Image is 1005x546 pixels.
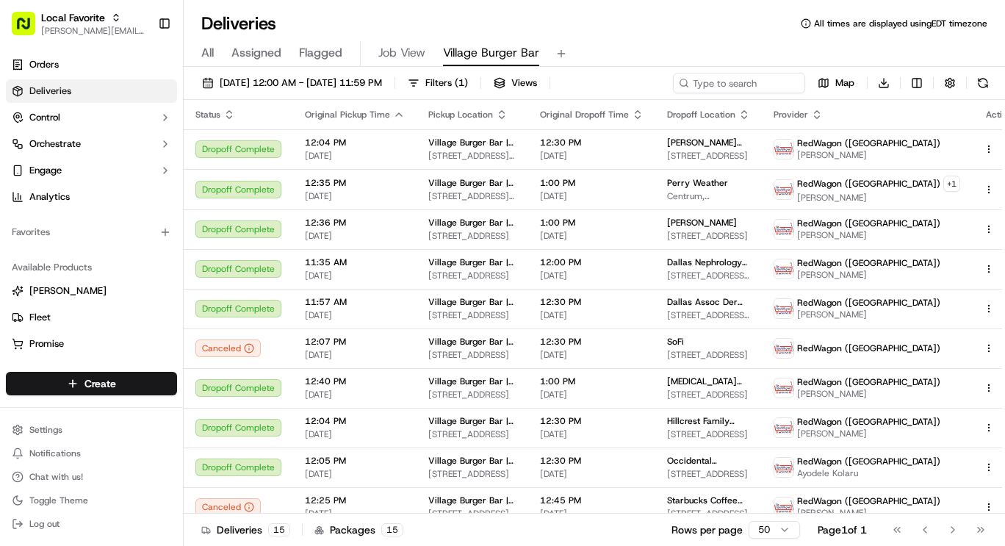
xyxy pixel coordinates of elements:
[146,249,178,260] span: Pylon
[195,340,261,357] button: Canceled
[6,490,177,511] button: Toggle Theme
[305,428,405,440] span: [DATE]
[29,190,70,204] span: Analytics
[797,218,940,229] span: RedWagon ([GEOGRAPHIC_DATA])
[667,455,750,467] span: Occidental Chemical Corporation
[973,73,993,93] button: Refresh
[195,73,389,93] button: [DATE] 12:00 AM - [DATE] 11:59 PM
[667,137,750,148] span: [PERSON_NAME] Associates, Inc.
[305,508,405,520] span: [DATE]
[29,337,64,351] span: Promise
[540,177,644,189] span: 1:00 PM
[667,309,750,321] span: [STREET_ADDRESS][PERSON_NAME]
[797,229,940,241] span: [PERSON_NAME]
[305,109,390,121] span: Original Pickup Time
[774,497,793,517] img: time_to_eat_nevada_logo
[6,467,177,487] button: Chat with us!
[305,376,405,387] span: 12:40 PM
[6,53,177,76] a: Orders
[305,296,405,308] span: 11:57 AM
[6,256,177,279] div: Available Products
[6,306,177,329] button: Fleet
[540,309,644,321] span: [DATE]
[195,109,220,121] span: Status
[540,428,644,440] span: [DATE]
[667,190,750,202] span: Centrum, [STREET_ADDRESS]
[305,230,405,242] span: [DATE]
[195,498,261,516] button: Canceled
[797,467,940,479] span: Ayodele Kolaru
[29,164,62,177] span: Engage
[540,217,644,229] span: 1:00 PM
[118,207,242,234] a: 💻API Documentation
[305,137,405,148] span: 12:04 PM
[814,18,987,29] span: All times are displayed using EDT timezone
[29,137,81,151] span: Orchestrate
[15,15,44,44] img: Nash
[139,213,236,228] span: API Documentation
[29,311,51,324] span: Fleet
[305,217,405,229] span: 12:36 PM
[401,73,475,93] button: Filters(1)
[15,215,26,226] div: 📗
[428,349,516,361] span: [STREET_ADDRESS]
[667,230,750,242] span: [STREET_ADDRESS]
[774,109,808,121] span: Provider
[667,468,750,480] span: [STREET_ADDRESS]
[540,508,644,520] span: [DATE]
[428,428,516,440] span: [STREET_ADDRESS]
[428,508,516,520] span: [STREET_ADDRESS]
[6,106,177,129] button: Control
[299,44,342,62] span: Flagged
[428,177,516,189] span: Village Burger Bar | [GEOGRAPHIC_DATA]
[667,109,735,121] span: Dropoff Location
[540,150,644,162] span: [DATE]
[6,6,152,41] button: Local Favorite[PERSON_NAME][EMAIL_ADDRESS][PERSON_NAME][DOMAIN_NAME]
[428,256,516,268] span: Village Burger Bar | [GEOGRAPHIC_DATA]
[305,256,405,268] span: 11:35 AM
[428,270,516,281] span: [STREET_ADDRESS]
[667,150,750,162] span: [STREET_ADDRESS]
[511,76,537,90] span: Views
[6,220,177,244] div: Favorites
[835,76,854,90] span: Map
[667,270,750,281] span: [STREET_ADDRESS][PERSON_NAME]
[797,297,940,309] span: RedWagon ([GEOGRAPHIC_DATA])
[428,455,516,467] span: Village Burger Bar | [GEOGRAPHIC_DATA]
[774,180,793,199] img: time_to_eat_nevada_logo
[12,337,171,351] a: Promise
[774,140,793,159] img: time_to_eat_nevada_logo
[12,284,171,298] a: [PERSON_NAME]
[104,248,178,260] a: Powered byPylon
[797,149,940,161] span: [PERSON_NAME]
[540,256,644,268] span: 12:00 PM
[540,376,644,387] span: 1:00 PM
[29,424,62,436] span: Settings
[797,416,940,428] span: RedWagon ([GEOGRAPHIC_DATA])
[305,349,405,361] span: [DATE]
[540,349,644,361] span: [DATE]
[305,495,405,506] span: 12:25 PM
[305,270,405,281] span: [DATE]
[6,132,177,156] button: Orchestrate
[667,177,728,189] span: Perry Weather
[667,415,750,427] span: Hillcrest Family Medicine
[455,76,468,90] span: ( 1 )
[6,159,177,182] button: Engage
[811,73,861,93] button: Map
[41,10,105,25] button: Local Favorite
[428,495,516,506] span: Village Burger Bar | Legacy Plano
[201,12,276,35] h1: Deliveries
[774,339,793,358] img: time_to_eat_nevada_logo
[540,190,644,202] span: [DATE]
[540,455,644,467] span: 12:30 PM
[540,109,629,121] span: Original Dropoff Time
[50,155,186,167] div: We're available if you need us!
[29,213,112,228] span: Knowledge Base
[6,372,177,395] button: Create
[84,376,116,391] span: Create
[943,176,960,192] button: +1
[797,257,940,269] span: RedWagon ([GEOGRAPHIC_DATA])
[673,73,805,93] input: Type to search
